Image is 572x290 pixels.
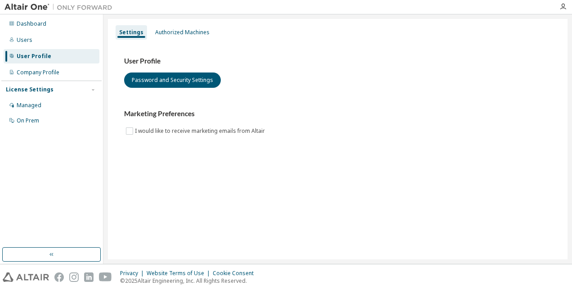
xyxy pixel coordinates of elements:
[17,36,32,44] div: Users
[135,126,267,136] label: I would like to receive marketing emails from Altair
[6,86,54,93] div: License Settings
[17,102,41,109] div: Managed
[147,270,213,277] div: Website Terms of Use
[119,29,143,36] div: Settings
[84,272,94,282] img: linkedin.svg
[3,272,49,282] img: altair_logo.svg
[124,109,551,118] h3: Marketing Preferences
[17,53,51,60] div: User Profile
[17,117,39,124] div: On Prem
[120,270,147,277] div: Privacy
[17,69,59,76] div: Company Profile
[213,270,259,277] div: Cookie Consent
[124,57,551,66] h3: User Profile
[17,20,46,27] div: Dashboard
[4,3,117,12] img: Altair One
[120,277,259,285] p: © 2025 Altair Engineering, Inc. All Rights Reserved.
[155,29,210,36] div: Authorized Machines
[124,72,221,88] button: Password and Security Settings
[99,272,112,282] img: youtube.svg
[54,272,64,282] img: facebook.svg
[69,272,79,282] img: instagram.svg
